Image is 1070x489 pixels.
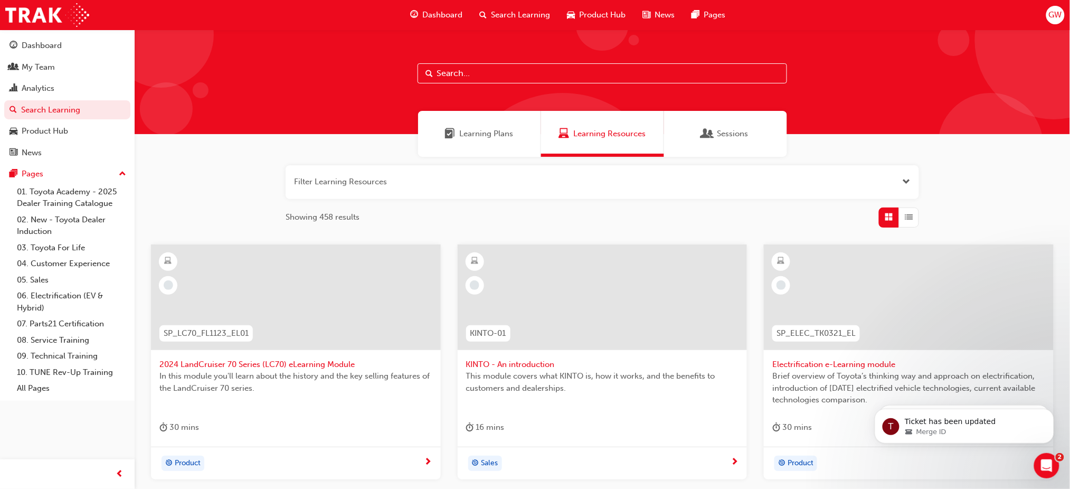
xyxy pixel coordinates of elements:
[466,359,739,371] span: KINTO - An introduction
[159,421,199,434] div: 30 mins
[165,255,172,268] span: learningResourceType_ELEARNING-icon
[778,255,785,268] span: learningResourceType_ELEARNING-icon
[777,280,786,290] span: learningRecordVerb_NONE-icon
[541,111,664,157] a: Learning ResourcesLearning Resources
[175,457,201,469] span: Product
[13,380,130,397] a: All Pages
[470,280,479,290] span: learningRecordVerb_NONE-icon
[772,359,1045,371] span: Electrification e-Learning module
[410,8,418,22] span: guage-icon
[642,8,650,22] span: news-icon
[22,168,43,180] div: Pages
[885,211,893,223] span: Grid
[10,84,17,93] span: chart-icon
[4,79,130,98] a: Analytics
[13,348,130,364] a: 09. Technical Training
[703,128,713,140] span: Sessions
[772,421,780,434] span: duration-icon
[22,40,62,52] div: Dashboard
[4,100,130,120] a: Search Learning
[13,240,130,256] a: 03. Toyota For Life
[466,370,739,394] span: This module covers what KINTO is, how it works, and the benefits to customers and dealerships.
[445,128,456,140] span: Learning Plans
[470,327,506,340] span: KINTO-01
[479,8,487,22] span: search-icon
[119,167,126,181] span: up-icon
[4,34,130,164] button: DashboardMy TeamAnalyticsSearch LearningProduct HubNews
[859,387,1070,460] iframe: Intercom notifications message
[466,421,474,434] span: duration-icon
[164,280,173,290] span: learningRecordVerb_NONE-icon
[772,421,812,434] div: 30 mins
[151,245,441,480] a: SP_LC70_FL1123_EL012024 LandCruiser 70 Series (LC70) eLearning ModuleIn this module you'll learn ...
[13,256,130,272] a: 04. Customer Experience
[418,111,541,157] a: Learning PlansLearning Plans
[1046,6,1065,24] button: GW
[422,9,462,21] span: Dashboard
[159,370,432,394] span: In this module you'll learn about the history and the key selling features of the LandCruiser 70 ...
[418,63,787,83] input: Search...
[13,316,130,332] a: 07. Parts21 Certification
[683,4,734,26] a: pages-iconPages
[22,125,68,137] div: Product Hub
[22,82,54,95] div: Analytics
[788,457,813,469] span: Product
[903,176,911,188] button: Open the filter
[772,370,1045,406] span: Brief overview of Toyota’s thinking way and approach on electrification, introduction of [DATE] e...
[1034,453,1059,478] iframe: Intercom live chat
[425,68,433,80] span: Search
[472,457,479,471] span: target-icon
[10,63,17,72] span: people-icon
[471,255,478,268] span: learningResourceType_ELEARNING-icon
[481,457,498,469] span: Sales
[10,127,17,136] span: car-icon
[777,327,856,340] span: SP_ELEC_TK0321_EL
[22,61,55,73] div: My Team
[13,212,130,240] a: 02. New - Toyota Dealer Induction
[159,421,167,434] span: duration-icon
[13,272,130,288] a: 05. Sales
[573,128,646,140] span: Learning Resources
[13,288,130,316] a: 06. Electrification (EV & Hybrid)
[4,164,130,184] button: Pages
[10,148,17,158] span: news-icon
[4,36,130,55] a: Dashboard
[634,4,683,26] a: news-iconNews
[717,128,749,140] span: Sessions
[4,143,130,163] a: News
[458,245,747,480] a: KINTO-01KINTO - An introductionThis module covers what KINTO is, how it works, and the benefits t...
[1049,9,1062,21] span: GW
[22,147,42,159] div: News
[491,9,550,21] span: Search Learning
[731,458,738,467] span: next-icon
[466,421,505,434] div: 16 mins
[558,128,569,140] span: Learning Resources
[1056,453,1064,462] span: 2
[778,457,785,471] span: target-icon
[13,364,130,381] a: 10. TUNE Rev-Up Training
[5,3,89,27] img: Trak
[159,359,432,371] span: 2024 LandCruiser 70 Series (LC70) eLearning Module
[692,8,699,22] span: pages-icon
[764,245,1054,480] a: SP_ELEC_TK0321_ELElectrification e-Learning moduleBrief overview of Toyota’s thinking way and app...
[10,106,17,115] span: search-icon
[10,170,17,179] span: pages-icon
[402,4,471,26] a: guage-iconDashboard
[558,4,634,26] a: car-iconProduct Hub
[10,41,17,51] span: guage-icon
[286,211,359,223] span: Showing 458 results
[905,211,913,223] span: List
[4,121,130,141] a: Product Hub
[424,458,432,467] span: next-icon
[4,58,130,77] a: My Team
[655,9,675,21] span: News
[460,128,514,140] span: Learning Plans
[704,9,725,21] span: Pages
